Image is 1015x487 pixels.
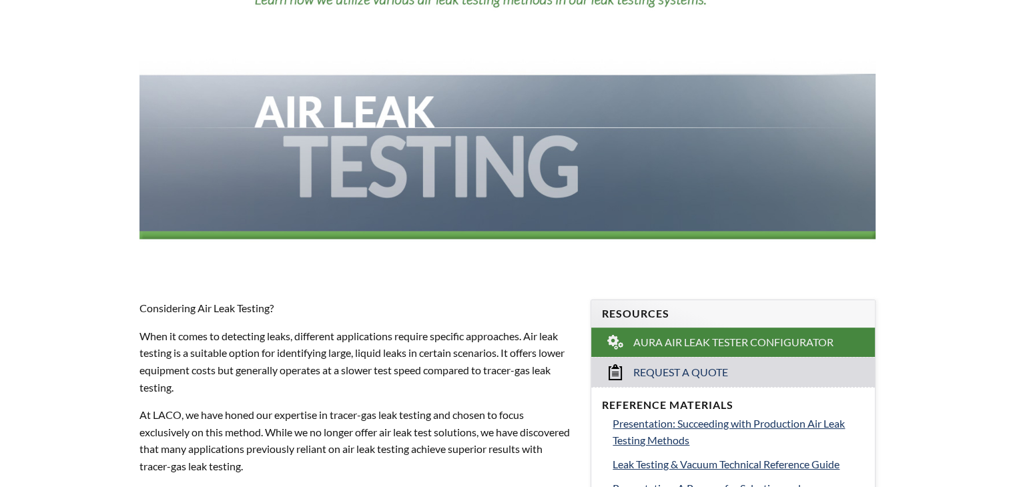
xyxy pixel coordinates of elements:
a: Leak Testing & Vacuum Technical Reference Guide [613,456,864,473]
h4: Reference Materials [602,398,864,412]
span: Request a Quote [633,366,728,380]
span: Presentation: Succeeding with Production Air Leak Testing Methods [613,417,845,447]
a: AURA Air Leak Tester Configurator [591,328,875,357]
p: When it comes to detecting leaks, different applications require specific approaches. Air leak te... [139,328,575,396]
p: At LACO, we have honed our expertise in tracer-gas leak testing and chosen to focus exclusively o... [139,406,575,474]
p: Considering Air Leak Testing? [139,300,575,317]
span: AURA Air Leak Tester Configurator [633,336,833,350]
span: Leak Testing & Vacuum Technical Reference Guide [613,458,839,470]
a: Request a Quote [591,357,875,387]
a: Presentation: Succeeding with Production Air Leak Testing Methods [613,415,864,449]
h4: Resources [602,307,864,321]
